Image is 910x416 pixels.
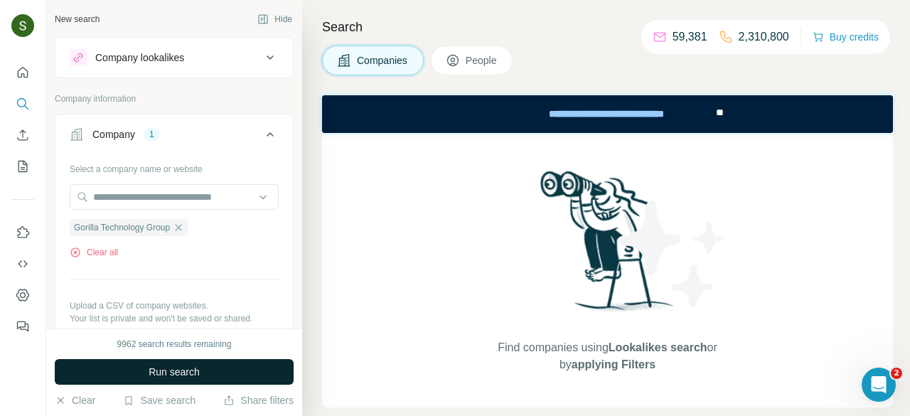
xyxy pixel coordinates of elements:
[95,50,184,65] div: Company lookalikes
[74,221,170,234] span: Gorilla Technology Group
[92,127,135,142] div: Company
[11,14,34,37] img: Avatar
[55,117,293,157] button: Company1
[11,154,34,179] button: My lists
[739,28,789,46] p: 2,310,800
[891,368,902,379] span: 2
[70,299,279,312] p: Upload a CSV of company websites.
[70,246,118,259] button: Clear all
[55,41,293,75] button: Company lookalikes
[493,339,721,373] span: Find companies using or by
[534,167,682,326] img: Surfe Illustration - Woman searching with binoculars
[673,28,707,46] p: 59,381
[144,128,160,141] div: 1
[609,341,707,353] span: Lookalikes search
[11,60,34,85] button: Quick start
[149,365,200,379] span: Run search
[55,393,95,407] button: Clear
[813,27,879,47] button: Buy credits
[11,282,34,308] button: Dashboard
[223,393,294,407] button: Share filters
[11,251,34,277] button: Use Surfe API
[70,157,279,176] div: Select a company name or website
[117,338,232,351] div: 9962 search results remaining
[55,13,100,26] div: New search
[608,190,736,318] img: Surfe Illustration - Stars
[11,122,34,148] button: Enrich CSV
[322,17,893,37] h4: Search
[70,312,279,325] p: Your list is private and won't be saved or shared.
[123,393,196,407] button: Save search
[11,314,34,339] button: Feedback
[55,92,294,105] p: Company information
[466,53,498,68] span: People
[862,368,896,402] iframe: Intercom live chat
[55,359,294,385] button: Run search
[357,53,409,68] span: Companies
[322,95,893,133] iframe: Banner
[11,220,34,245] button: Use Surfe on LinkedIn
[572,358,655,370] span: applying Filters
[247,9,302,30] button: Hide
[11,91,34,117] button: Search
